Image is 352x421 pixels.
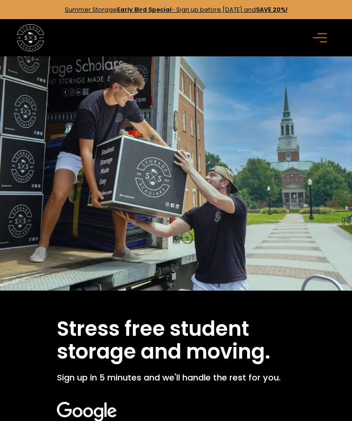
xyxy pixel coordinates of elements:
[308,24,335,51] div: menu
[117,6,172,14] strong: Early Bird Special
[256,6,288,14] strong: SAVE 20%!
[65,6,288,14] a: Summer StorageEarly Bird Special- Sign up before [DATE] andSAVE 20%!
[57,371,295,384] p: Sign up in 5 minutes and we'll handle the rest for you.
[17,24,44,51] img: Storage Scholars main logo
[57,318,295,362] h1: Stress free student storage and moving.
[17,24,44,51] a: home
